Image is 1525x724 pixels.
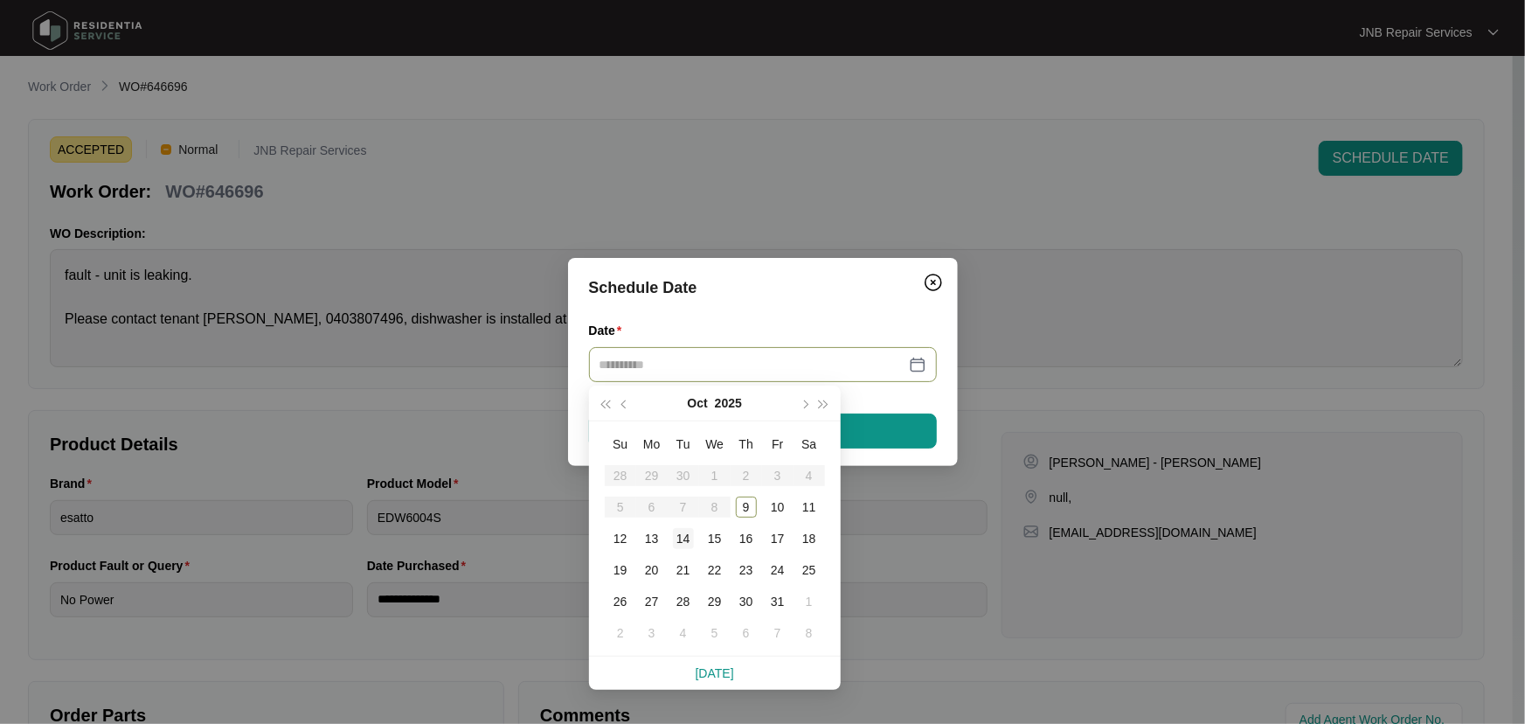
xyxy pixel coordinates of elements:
td: 2025-10-17 [762,523,794,554]
div: 15 [704,528,725,549]
th: Mo [636,428,668,460]
button: 2025 [715,386,742,421]
td: 2025-10-16 [731,523,762,554]
td: 2025-10-27 [636,586,668,617]
th: Sa [794,428,825,460]
div: 26 [610,591,631,612]
button: Oct [687,386,707,421]
div: 7 [767,623,788,644]
td: 2025-10-24 [762,554,794,586]
input: Date [600,355,905,374]
th: Fr [762,428,794,460]
div: Schedule Date [589,275,937,300]
th: Tu [668,428,699,460]
td: 2025-10-29 [699,586,731,617]
td: 2025-11-04 [668,617,699,649]
td: 2025-10-26 [605,586,636,617]
td: 2025-11-02 [605,617,636,649]
td: 2025-10-20 [636,554,668,586]
div: 20 [641,560,662,581]
button: Close [919,268,947,296]
td: 2025-10-30 [731,586,762,617]
td: 2025-10-28 [668,586,699,617]
div: 19 [610,560,631,581]
div: 28 [673,591,694,612]
td: 2025-11-05 [699,617,731,649]
td: 2025-11-03 [636,617,668,649]
th: We [699,428,731,460]
div: 11 [799,497,820,518]
img: closeCircle [923,272,944,293]
td: 2025-10-09 [731,491,762,523]
div: 12 [610,528,631,549]
div: 1 [799,591,820,612]
td: 2025-11-08 [794,617,825,649]
td: 2025-10-21 [668,554,699,586]
td: 2025-11-07 [762,617,794,649]
div: 5 [704,623,725,644]
td: 2025-10-15 [699,523,731,554]
td: 2025-10-19 [605,554,636,586]
div: 31 [767,591,788,612]
div: 13 [641,528,662,549]
div: 30 [736,591,757,612]
td: 2025-11-01 [794,586,825,617]
div: 10 [767,497,788,518]
td: 2025-10-13 [636,523,668,554]
div: 24 [767,560,788,581]
div: 3 [641,623,662,644]
td: 2025-10-14 [668,523,699,554]
th: Su [605,428,636,460]
td: 2025-10-31 [762,586,794,617]
div: 2 [610,623,631,644]
td: 2025-10-11 [794,491,825,523]
td: 2025-10-10 [762,491,794,523]
td: 2025-10-12 [605,523,636,554]
td: 2025-10-23 [731,554,762,586]
div: 21 [673,560,694,581]
div: 4 [673,623,694,644]
div: 29 [704,591,725,612]
td: 2025-11-06 [731,617,762,649]
div: 27 [641,591,662,612]
div: 9 [736,497,757,518]
label: Date [589,322,629,339]
a: [DATE] [696,666,734,680]
td: 2025-10-22 [699,554,731,586]
td: 2025-10-18 [794,523,825,554]
div: 17 [767,528,788,549]
div: 22 [704,560,725,581]
div: 23 [736,560,757,581]
div: 25 [799,560,820,581]
div: 16 [736,528,757,549]
div: 18 [799,528,820,549]
div: 14 [673,528,694,549]
div: 8 [799,623,820,644]
div: 6 [736,623,757,644]
th: Th [731,428,762,460]
td: 2025-10-25 [794,554,825,586]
